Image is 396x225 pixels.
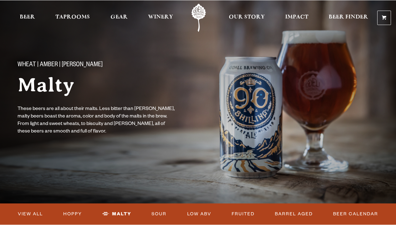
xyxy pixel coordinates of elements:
span: Winery [148,15,173,20]
span: Wheat | Amber | [PERSON_NAME] [18,61,103,69]
span: Our Story [229,15,265,20]
span: Beer [20,15,35,20]
a: Winery [144,4,177,32]
a: Impact [281,4,312,32]
a: Our Story [225,4,269,32]
a: Hoppy [61,207,85,221]
a: Barrel Aged [272,207,315,221]
a: Sour [149,207,169,221]
span: Taprooms [55,15,90,20]
a: Beer Calendar [331,207,381,221]
h1: Malty [18,74,213,96]
p: These beers are all about their malts. Less bitter than [PERSON_NAME], malty beers boast the arom... [18,106,178,136]
a: Taprooms [51,4,94,32]
a: Gear [106,4,132,32]
span: Impact [285,15,308,20]
a: Low ABV [185,207,214,221]
span: Gear [111,15,128,20]
span: Beer Finder [329,15,368,20]
a: Odell Home [187,4,210,32]
a: Fruited [229,207,257,221]
a: View All [15,207,45,221]
a: Beer [16,4,39,32]
a: Beer Finder [325,4,372,32]
a: Malty [100,207,134,221]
